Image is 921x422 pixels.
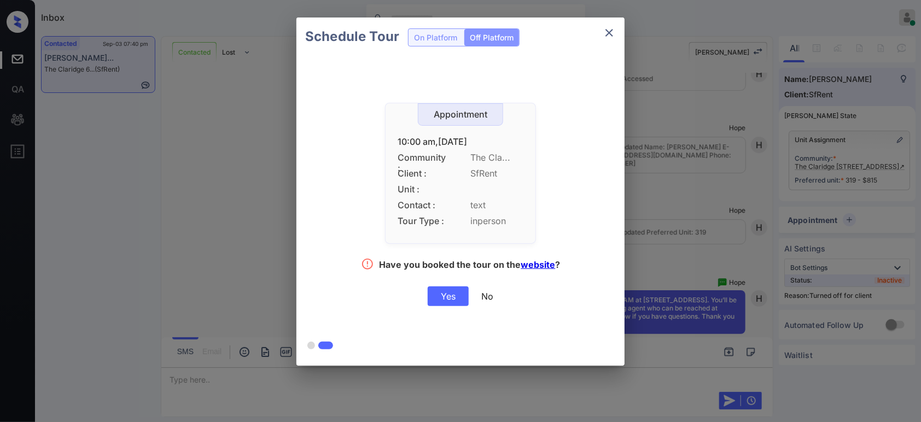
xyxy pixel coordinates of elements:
[470,168,523,179] span: SfRent
[398,168,447,179] span: Client :
[470,200,523,210] span: text
[418,109,503,120] div: Appointment
[598,22,620,44] button: close
[521,259,556,270] a: website
[398,137,523,147] div: 10:00 am,[DATE]
[470,216,523,226] span: inperson
[398,153,447,163] span: Community :
[398,200,447,210] span: Contact :
[296,17,408,56] h2: Schedule Tour
[398,216,447,226] span: Tour Type :
[428,286,469,306] div: Yes
[398,184,447,195] span: Unit :
[470,153,523,163] span: The Cla...
[380,259,561,273] div: Have you booked the tour on the ?
[481,291,493,302] div: No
